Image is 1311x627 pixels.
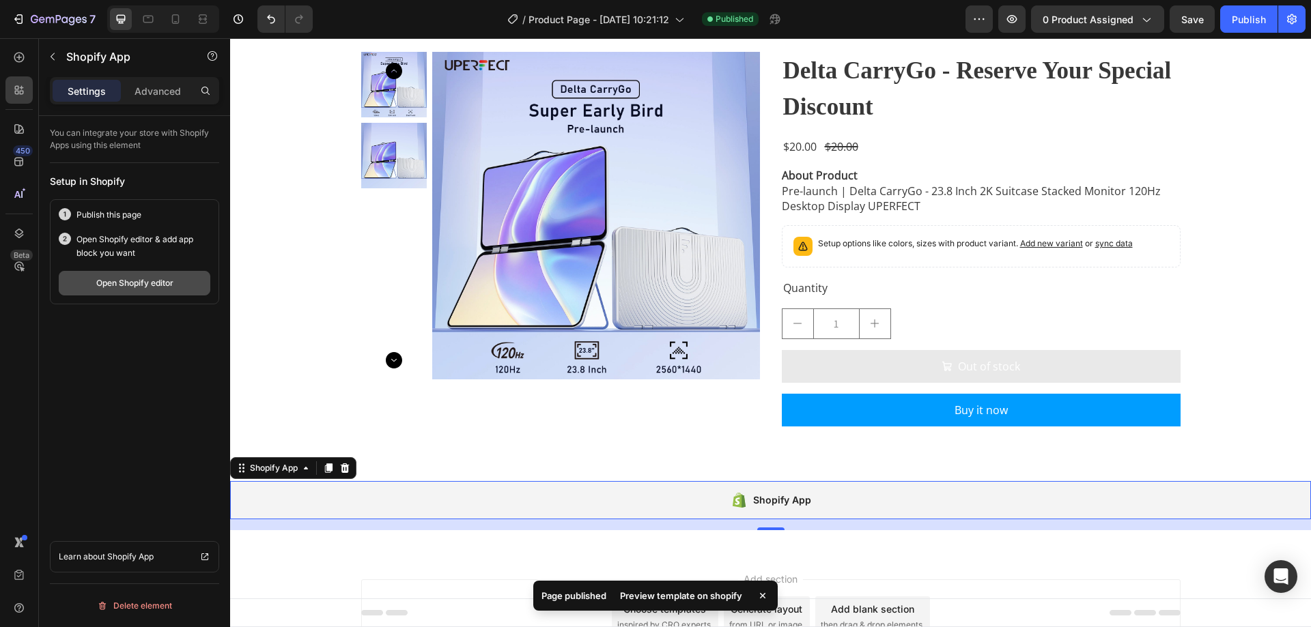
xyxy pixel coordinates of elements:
p: Learn about [59,550,105,564]
span: Add new variant [790,200,853,210]
p: Open Shopify editor & add app block you want [76,233,210,260]
p: Shopify App [66,48,182,65]
p: Advanced [135,84,181,98]
span: / [522,12,526,27]
div: Setup in Shopify [50,174,219,188]
button: Out of stock [552,312,950,345]
p: Setup options like colors, sizes with product variant. [588,199,903,212]
a: Learn about Shopify App [50,541,219,572]
div: Preview template on shopify [612,586,750,605]
button: Save [1170,5,1215,33]
div: Undo/Redo [257,5,313,33]
button: Publish [1220,5,1278,33]
div: Delete element [97,598,172,614]
button: Delete element [50,595,219,617]
span: 0 product assigned [1043,12,1133,27]
div: Quantity [552,240,950,259]
span: Save [1181,14,1204,25]
span: sync data [865,200,903,210]
button: decrement [552,271,583,300]
p: Settings [68,84,106,98]
p: Page published [541,589,606,602]
div: $20.00 [552,99,588,118]
div: Buy it now [724,364,778,380]
button: Buy it now [552,355,950,388]
button: increment [630,271,660,300]
input: quantity [583,271,630,300]
div: Shopify App [523,454,581,470]
span: Add section [508,534,573,548]
button: 0 product assigned [1031,5,1164,33]
div: Beta [10,250,33,261]
iframe: Design area [230,38,1311,627]
button: 7 [5,5,102,33]
p: Pre-launch | Delta CarryGo - 23.8 Inch 2K Suitcase Stacked Monitor 120Hz Desktop Display UPERFECT [552,145,950,176]
div: $20.00 [593,99,630,118]
p: Shopify App [107,550,154,564]
p: You can integrate your store with Shopify Apps using this element [50,127,219,151]
span: Published [716,13,753,25]
button: Open Shopify editor [59,271,210,295]
div: Open Shopify editor [96,277,173,289]
div: Open Intercom Messenger [1265,560,1297,593]
div: Publish [1232,12,1266,27]
p: 7 [89,11,96,27]
span: Product Page - [DATE] 10:21:12 [528,12,669,27]
div: 450 [13,145,33,156]
span: or [853,200,903,210]
div: Shopify App [17,424,70,436]
strong: About Product [552,130,628,145]
div: Out of stock [728,320,790,336]
p: Publish this page [76,208,141,222]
